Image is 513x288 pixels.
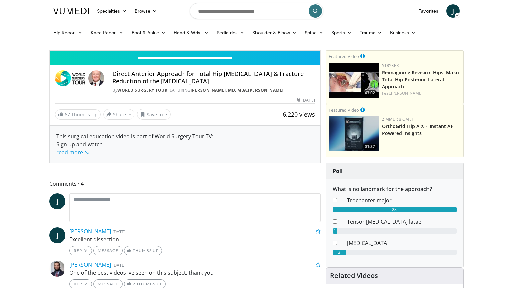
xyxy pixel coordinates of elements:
[386,26,420,39] a: Business
[69,269,321,277] p: One of the best videos ive seen on this subject; thank you
[137,109,171,120] button: Save to
[69,235,321,243] p: Excellent dissection
[128,26,170,39] a: Foot & Ankle
[103,109,134,120] button: Share
[49,193,65,209] a: J
[248,26,301,39] a: Shoulder & Elbow
[333,186,457,192] h6: What is no landmark for the approach?
[342,218,462,226] dd: Tensor [MEDICAL_DATA] latae
[56,132,314,156] div: This surgical education video is part of World Surgery Tour TV: Sign up and watch
[112,262,125,268] small: [DATE]
[327,26,356,39] a: Sports
[283,110,315,118] span: 6,220 views
[53,8,89,14] img: VuMedi Logo
[55,70,85,86] img: World Surgery Tour
[382,123,454,136] a: OrthoGrid Hip AI® - Instant AI-Powered Insights
[329,116,379,151] img: 51d03d7b-a4ba-45b7-9f92-2bfbd1feacc3.150x105_q85_crop-smart_upscale.jpg
[382,69,459,90] a: Reimagining Revision Hips: Mako Total Hip Posterior Lateral Approach
[391,90,423,96] a: [PERSON_NAME]
[56,141,107,156] span: ...
[329,116,379,151] a: 01:37
[112,229,125,235] small: [DATE]
[133,281,135,286] span: 2
[87,26,128,39] a: Knee Recon
[117,87,167,93] a: World Surgery Tour
[49,261,65,277] img: Avatar
[330,272,378,280] h4: Related Videos
[342,239,462,247] dd: [MEDICAL_DATA]
[248,87,284,93] a: [PERSON_NAME]
[49,227,65,243] a: J
[49,179,321,188] span: Comments 4
[446,4,460,18] a: J
[69,228,111,235] a: [PERSON_NAME]
[124,246,162,255] a: Thumbs Up
[213,26,248,39] a: Pediatrics
[329,63,379,98] a: 43:02
[333,250,346,255] div: 3
[363,144,377,150] span: 01:37
[49,26,87,39] a: Hip Recon
[382,63,399,68] a: Stryker
[69,246,92,255] a: Reply
[333,228,337,234] div: 1
[382,90,461,96] div: Feat.
[301,26,327,39] a: Spine
[333,207,457,212] div: 28
[56,149,89,156] a: read more ↘
[297,97,315,103] div: [DATE]
[356,26,386,39] a: Trauma
[112,87,315,93] div: By FEATURING ,
[131,4,161,18] a: Browse
[65,111,70,118] span: 67
[329,63,379,98] img: 6632ea9e-2a24-47c5-a9a2-6608124666dc.150x105_q85_crop-smart_upscale.jpg
[69,261,111,268] a: [PERSON_NAME]
[333,167,343,175] strong: Poll
[363,90,377,96] span: 43:02
[88,70,104,86] img: Avatar
[414,4,442,18] a: Favorites
[382,116,414,122] a: Zimmer Biomet
[329,53,359,59] small: Featured Video
[329,107,359,113] small: Featured Video
[170,26,213,39] a: Hand & Wrist
[112,70,315,85] h4: Direct Anterior Approach for Total Hip [MEDICAL_DATA] & Fracture Reduction of the [MEDICAL_DATA]
[55,109,101,120] a: 67 Thumbs Up
[93,246,123,255] a: Message
[342,196,462,204] dd: Trochanter major
[190,3,323,19] input: Search topics, interventions
[93,4,131,18] a: Specialties
[191,87,247,93] a: [PERSON_NAME], MD, MBA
